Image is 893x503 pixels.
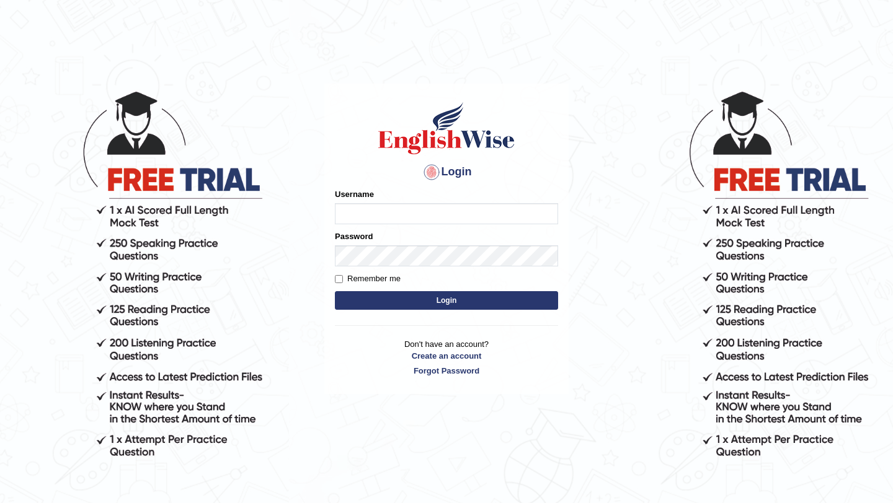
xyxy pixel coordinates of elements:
[335,350,558,362] a: Create an account
[335,273,401,285] label: Remember me
[376,100,517,156] img: Logo of English Wise sign in for intelligent practice with AI
[335,162,558,182] h4: Login
[335,365,558,377] a: Forgot Password
[335,291,558,310] button: Login
[335,275,343,283] input: Remember me
[335,230,373,242] label: Password
[335,188,374,200] label: Username
[335,338,558,377] p: Don't have an account?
